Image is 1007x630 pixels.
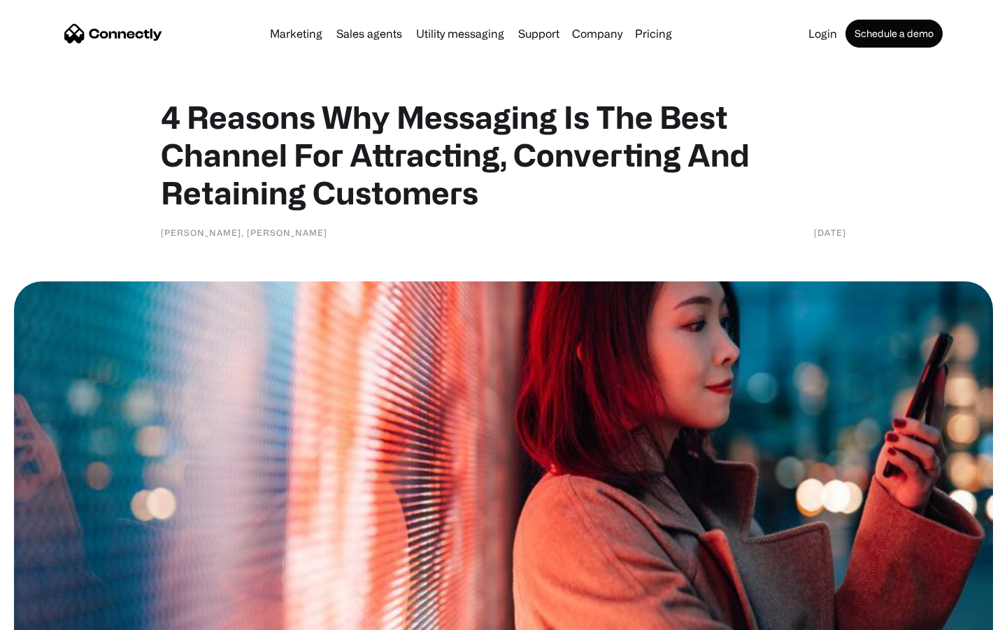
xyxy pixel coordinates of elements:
h1: 4 Reasons Why Messaging Is The Best Channel For Attracting, Converting And Retaining Customers [161,98,846,211]
a: Support [513,28,565,39]
a: Utility messaging [410,28,510,39]
a: Schedule a demo [845,20,943,48]
div: Company [572,24,622,43]
ul: Language list [28,605,84,625]
div: [PERSON_NAME], [PERSON_NAME] [161,225,327,239]
a: Pricing [629,28,678,39]
a: Login [803,28,843,39]
aside: Language selected: English [14,605,84,625]
a: Marketing [264,28,328,39]
div: [DATE] [814,225,846,239]
a: Sales agents [331,28,408,39]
